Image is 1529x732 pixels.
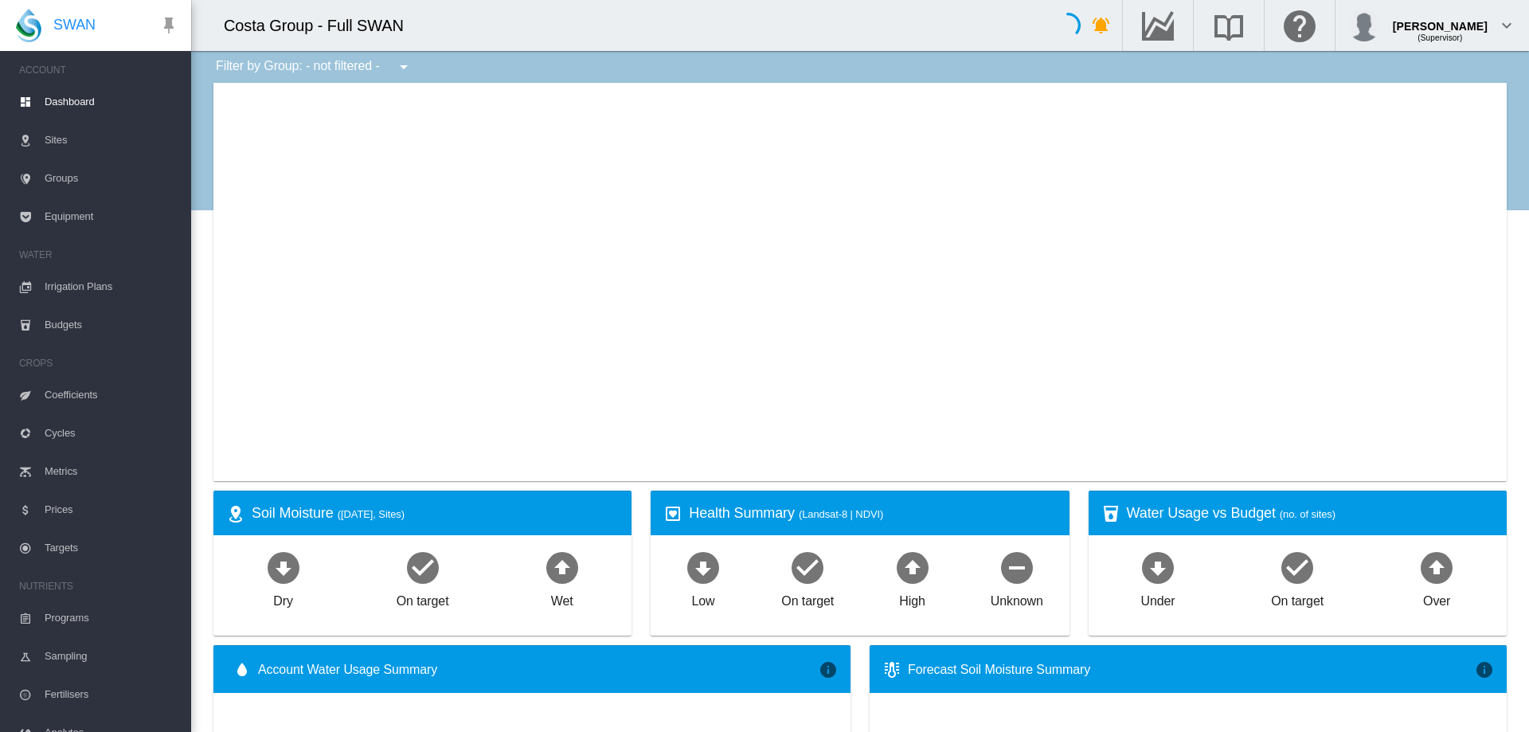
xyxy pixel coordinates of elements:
span: WATER [19,242,178,268]
span: Account Water Usage Summary [258,661,819,679]
div: Forecast Soil Moisture Summary [908,661,1475,679]
span: Sites [45,121,178,159]
img: SWAN-Landscape-Logo-Colour-drop.png [16,9,41,42]
div: Wet [551,586,573,610]
md-icon: icon-minus-circle [998,548,1036,586]
span: Targets [45,529,178,567]
span: NUTRIENTS [19,573,178,599]
md-icon: icon-cup-water [1101,504,1120,523]
span: Budgets [45,306,178,344]
span: Equipment [45,198,178,236]
md-icon: icon-checkbox-marked-circle [788,548,827,586]
div: Dry [273,586,293,610]
div: High [899,586,925,610]
md-icon: icon-checkbox-marked-circle [1278,548,1316,586]
md-icon: Go to the Data Hub [1139,16,1177,35]
div: Filter by Group: - not filtered - [204,51,424,83]
md-icon: icon-heart-box-outline [663,504,682,523]
div: Unknown [991,586,1043,610]
md-icon: icon-water [233,660,252,679]
md-icon: icon-arrow-up-bold-circle [894,548,932,586]
md-icon: icon-thermometer-lines [882,660,901,679]
div: Under [1141,586,1175,610]
div: Low [691,586,714,610]
md-icon: icon-chevron-down [1497,16,1516,35]
md-icon: Search the knowledge base [1210,16,1248,35]
md-icon: icon-pin [159,16,178,35]
span: ([DATE], Sites) [338,508,405,520]
div: Health Summary [689,503,1056,523]
span: Sampling [45,637,178,675]
img: profile.jpg [1348,10,1380,41]
span: CROPS [19,350,178,376]
md-icon: icon-arrow-down-bold-circle [1139,548,1177,586]
div: Water Usage vs Budget [1127,503,1494,523]
span: Dashboard [45,83,178,121]
div: Costa Group - Full SWAN [224,14,418,37]
span: Metrics [45,452,178,491]
div: Soil Moisture [252,503,619,523]
span: (no. of sites) [1280,508,1335,520]
span: Programs [45,599,178,637]
md-icon: icon-map-marker-radius [226,504,245,523]
div: On target [781,586,834,610]
span: Cycles [45,414,178,452]
md-icon: icon-arrow-up-bold-circle [543,548,581,586]
span: SWAN [53,15,96,35]
md-icon: icon-bell-ring [1092,16,1111,35]
span: Coefficients [45,376,178,414]
md-icon: icon-menu-down [394,57,413,76]
md-icon: icon-checkbox-marked-circle [404,548,442,586]
md-icon: Click here for help [1281,16,1319,35]
span: ACCOUNT [19,57,178,83]
span: (Landsat-8 | NDVI) [799,508,883,520]
div: [PERSON_NAME] [1393,12,1488,28]
button: icon-bell-ring [1085,10,1117,41]
div: On target [397,586,449,610]
div: Over [1423,586,1450,610]
span: Prices [45,491,178,529]
md-icon: icon-arrow-down-bold-circle [684,548,722,586]
md-icon: icon-arrow-down-bold-circle [264,548,303,586]
span: Groups [45,159,178,198]
span: (Supervisor) [1418,33,1462,42]
span: Irrigation Plans [45,268,178,306]
md-icon: icon-arrow-up-bold-circle [1418,548,1456,586]
md-icon: icon-information [1475,660,1494,679]
div: On target [1271,586,1324,610]
button: icon-menu-down [388,51,420,83]
span: Fertilisers [45,675,178,714]
md-icon: icon-information [819,660,838,679]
